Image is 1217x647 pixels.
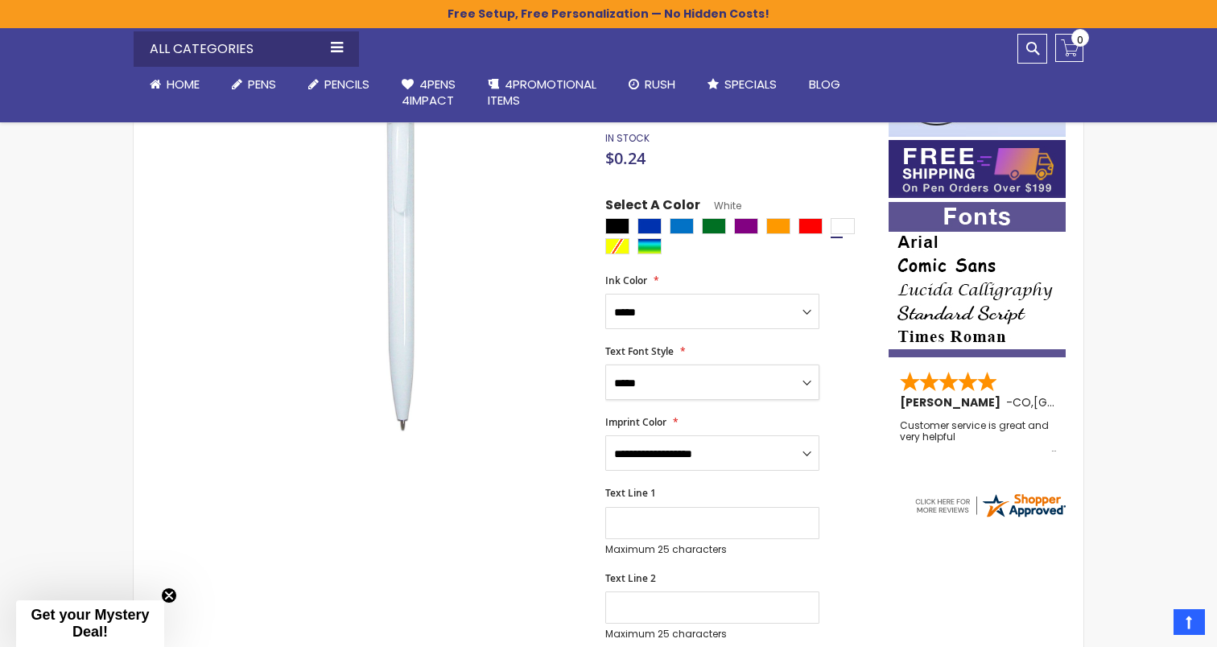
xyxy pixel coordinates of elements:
[402,76,456,109] span: 4Pens 4impact
[605,131,650,145] span: In stock
[645,76,675,93] span: Rush
[1077,32,1083,47] span: 0
[605,543,819,556] p: Maximum 25 characters
[167,76,200,93] span: Home
[670,218,694,234] div: Blue Light
[734,218,758,234] div: Purple
[605,415,666,429] span: Imprint Color
[637,238,662,254] div: Assorted
[809,76,840,93] span: Blog
[889,140,1066,198] img: Free shipping on orders over $199
[700,199,741,212] span: White
[216,67,292,102] a: Pens
[605,628,819,641] p: Maximum 25 characters
[605,571,656,585] span: Text Line 2
[134,31,359,67] div: All Categories
[605,147,646,169] span: $0.24
[798,218,823,234] div: Red
[724,76,777,93] span: Specials
[703,112,872,124] a: Be the first to review this product
[488,76,596,109] span: 4PROMOTIONAL ITEMS
[31,607,149,640] span: Get your Mystery Deal!
[292,67,386,102] a: Pencils
[1006,394,1152,410] span: - ,
[605,274,647,287] span: Ink Color
[605,196,700,218] span: Select A Color
[1033,394,1152,410] span: [GEOGRAPHIC_DATA]
[161,587,177,604] button: Close teaser
[702,218,726,234] div: Green
[913,509,1067,523] a: 4pens.com certificate URL
[1174,609,1205,635] a: Top
[134,67,216,102] a: Home
[248,76,276,93] span: Pens
[472,67,613,119] a: 4PROMOTIONALITEMS
[766,218,790,234] div: Orange
[605,132,650,145] div: Availability
[913,491,1067,520] img: 4pens.com widget logo
[889,202,1066,357] img: font-personalization-examples
[1055,34,1083,62] a: 0
[637,218,662,234] div: Blue
[605,486,656,500] span: Text Line 1
[216,67,584,435] img: custom-cambria-plastic-retractable-ballpoint-pen-monochromatic-body-color-white.jpg
[605,344,674,358] span: Text Font Style
[1013,394,1031,410] span: CO
[691,67,793,102] a: Specials
[900,420,1056,455] div: Customer service is great and very helpful
[831,218,855,234] div: White
[613,67,691,102] a: Rush
[605,218,629,234] div: Black
[900,394,1006,410] span: [PERSON_NAME]
[386,67,472,119] a: 4Pens4impact
[16,600,164,647] div: Get your Mystery Deal!Close teaser
[324,76,369,93] span: Pencils
[793,67,856,102] a: Blog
